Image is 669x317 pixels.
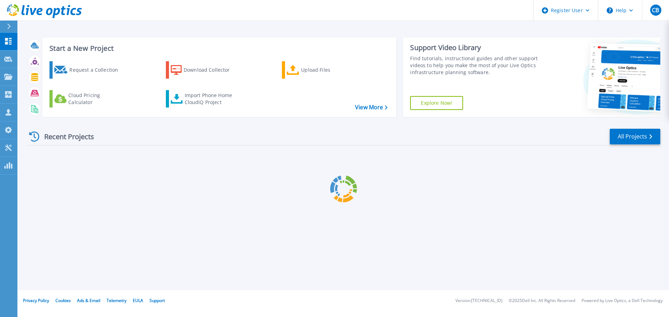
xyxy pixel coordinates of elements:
a: Upload Files [282,61,360,79]
li: Version: [TECHNICAL_ID] [455,299,502,303]
li: © 2025 Dell Inc. All Rights Reserved [509,299,575,303]
a: Telemetry [107,298,126,303]
div: Find tutorials, instructional guides and other support videos to help you make the most of your L... [410,55,541,76]
a: Cloud Pricing Calculator [49,90,127,108]
div: Request a Collection [69,63,125,77]
h3: Start a New Project [49,45,387,52]
a: Download Collector [166,61,244,79]
a: Ads & Email [77,298,100,303]
a: View More [355,104,387,111]
a: Cookies [55,298,71,303]
div: Cloud Pricing Calculator [68,92,124,106]
a: All Projects [610,129,660,144]
a: EULA [133,298,143,303]
div: Recent Projects [27,128,103,145]
a: Explore Now! [410,96,463,110]
div: Upload Files [301,63,357,77]
a: Request a Collection [49,61,127,79]
div: Import Phone Home CloudIQ Project [185,92,239,106]
span: CB [652,7,659,13]
div: Support Video Library [410,43,541,52]
div: Download Collector [184,63,239,77]
a: Privacy Policy [23,298,49,303]
a: Support [149,298,165,303]
li: Powered by Live Optics, a Dell Technology [582,299,663,303]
